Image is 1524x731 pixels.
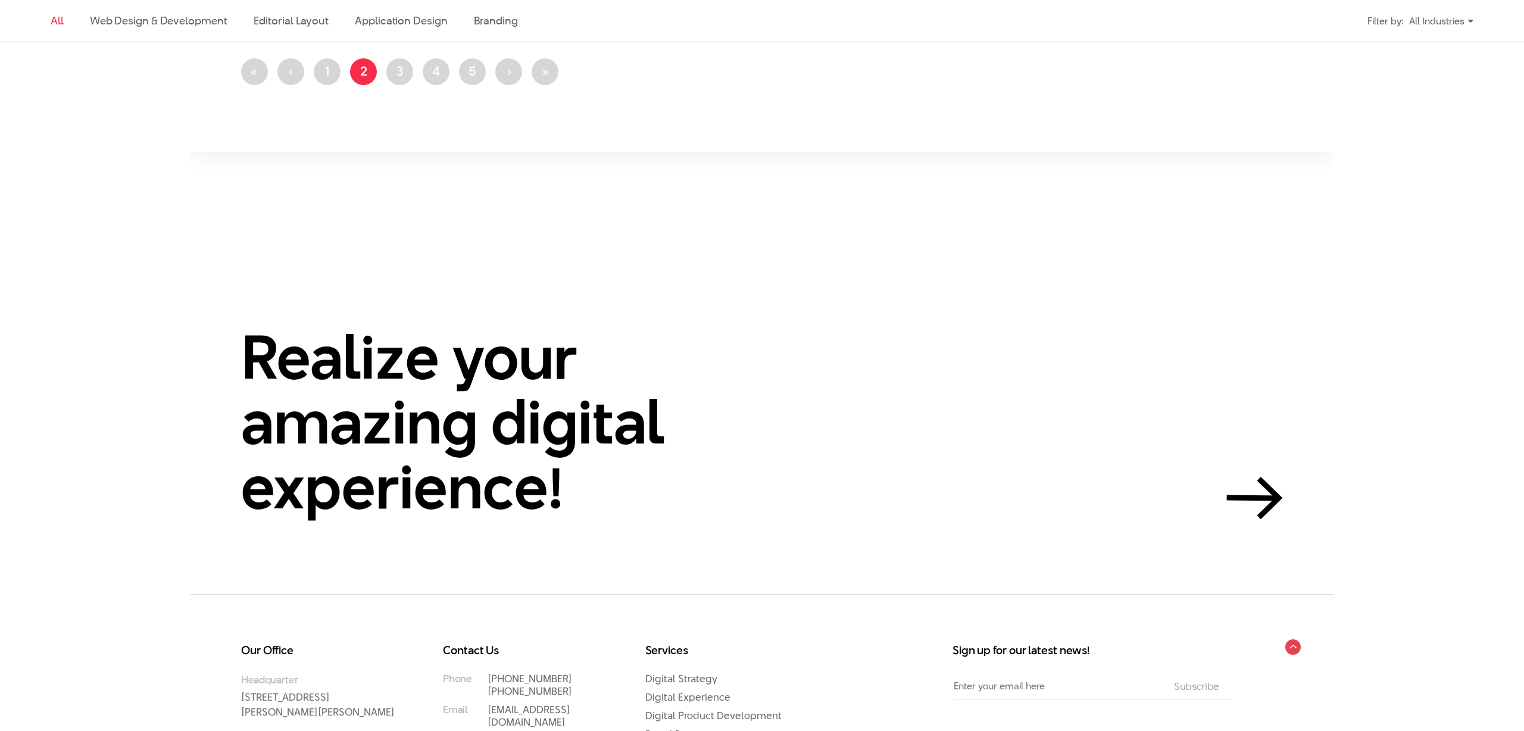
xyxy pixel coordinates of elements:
a: Editorial Layout [254,13,329,28]
a: Digital Experience [645,690,730,704]
a: [PHONE_NUMBER] [488,684,572,698]
input: Enter your email here [952,673,1161,699]
a: Application Design [355,13,447,28]
a: [PHONE_NUMBER] [488,671,572,686]
a: Digital Product Development [645,708,782,723]
a: Branding [474,13,518,28]
input: Subscribe [1170,681,1223,692]
span: › [507,62,511,80]
a: Digital Strategy [645,671,717,686]
a: Realize your amazing digital experience! [241,324,1283,520]
h3: Our Office [241,645,395,657]
h3: Sign up for our latest news! [952,645,1232,657]
a: 4 [423,58,449,85]
span: « [251,62,258,80]
a: [EMAIL_ADDRESS][DOMAIN_NAME] [488,702,570,729]
span: » [541,62,549,80]
a: Web Design & Development [90,13,227,28]
small: Headquarter [241,673,395,687]
a: 5 [459,58,486,85]
h2: Realize your amazing digital experience! [241,324,777,520]
p: [STREET_ADDRESS][PERSON_NAME][PERSON_NAME] [241,673,395,720]
a: 1 [314,58,341,85]
h3: Contact Us [443,645,597,657]
h3: Services [645,645,800,657]
small: Phone [443,673,471,685]
a: 3 [386,58,413,85]
small: Email [443,704,467,716]
span: ‹ [289,62,293,80]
